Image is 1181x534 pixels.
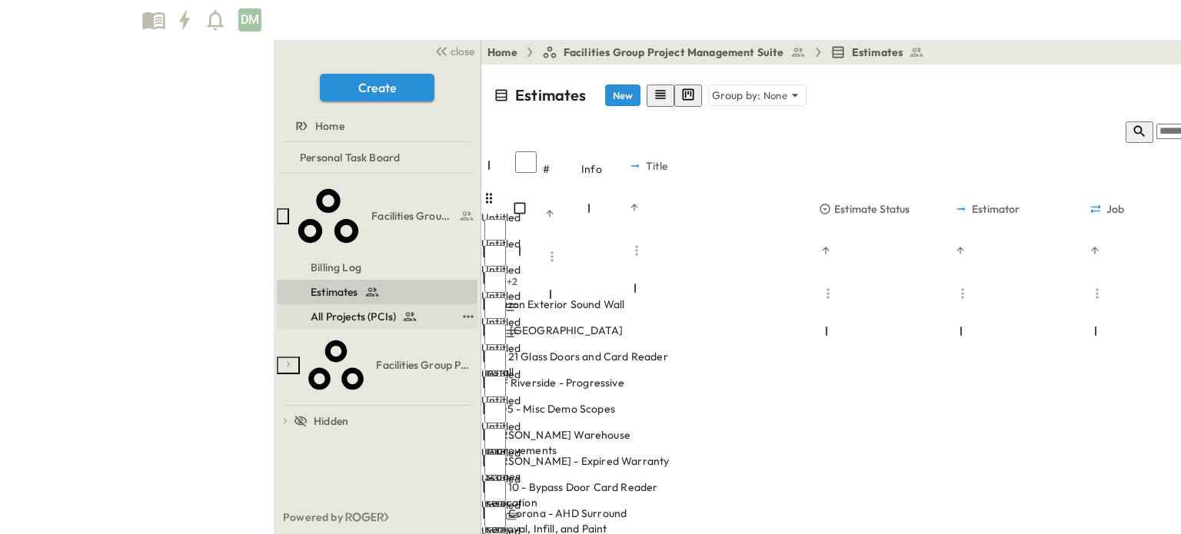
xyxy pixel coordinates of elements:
button: kanban view [674,85,702,107]
span: close [451,44,474,59]
span: Estimates [311,284,358,300]
input: Select row [484,323,506,345]
div: Facilities Group Project Management Suite (Copy)test [277,329,477,401]
input: Select row [484,428,506,449]
span: Facilities Group Project Management Suite [371,208,455,224]
span: Billing Log [311,260,361,275]
span: Facilities Group Project Management Suite (Copy) [376,357,471,373]
p: Estimates [515,85,587,106]
a: Personal Task Board [277,147,474,168]
span: BOA [GEOGRAPHIC_DATA] [484,323,624,338]
span: LAX 21 Glass Doors and Card Reader Install [484,349,670,380]
a: Estimates [277,281,474,303]
span: Estimates [852,45,903,60]
p: None [763,88,787,103]
a: Billing Log [277,257,474,278]
div: Personal Task Boardtest [277,145,477,170]
a: Facilities Group Project Management Suite [542,45,806,60]
input: Select all rows [515,151,537,173]
div: Billing Logtest [277,255,477,280]
a: Estimates [830,45,925,60]
input: Select row [484,402,506,423]
input: Select row [484,297,506,319]
div: # [543,148,581,191]
div: All Projects (PCIs)test [277,304,477,329]
span: Hidden [314,413,348,429]
div: Untitled [481,393,512,408]
span: SCIF Riverside - Progressive [484,375,624,390]
div: Untitled [481,419,512,434]
input: Select row [484,245,506,267]
button: Create [320,74,434,101]
input: Select row [484,376,506,397]
div: Untitled [481,210,512,225]
span: Home [315,118,344,134]
button: New [605,85,640,106]
input: Select row [484,350,506,371]
a: Home [487,45,517,60]
p: Title [646,158,667,174]
button: test [459,307,477,326]
div: Info [581,148,627,191]
a: Facilities Group Project Management Suite [292,177,474,255]
div: Estimatestest [277,280,477,304]
input: Select row [484,480,506,502]
span: Facilities Group Project Management Suite [564,45,784,60]
div: table view [647,85,702,107]
button: close [428,40,477,61]
a: All Projects (PCIs) [277,306,456,327]
span: [PERSON_NAME] - Expired Warranty Scopes [484,453,670,484]
span: CU05 - Misc Demo Scopes [484,401,615,416]
img: 6c363589ada0b36f064d841b69d3a419a338230e66bb0a533688fa5cc3e9e735.png [18,4,137,36]
input: Select row [484,506,506,528]
button: DM [237,7,263,33]
span: Amazon Exterior Sound Wall [484,297,624,312]
span: Personal Task Board [300,150,400,165]
a: Facilities Group Project Management Suite (Copy) [303,329,474,401]
nav: breadcrumbs [487,45,933,60]
p: Group by: [712,88,761,103]
button: row view [647,85,674,107]
span: [PERSON_NAME] Warehouse Improvements [484,427,670,458]
div: Untitled [481,236,512,251]
input: Select row [484,271,506,293]
input: Select row [484,454,506,476]
div: DM [238,8,261,32]
span: All Projects (PCIs) [311,309,396,324]
div: Untitled [481,288,512,303]
div: + 2 [503,272,521,290]
div: Powered by [274,500,481,534]
a: Home [277,115,474,137]
input: Select row [484,219,506,240]
span: LAX 10 - Bypass Door Card Reader Relocation [484,479,670,510]
div: Facilities Group Project Management Suitetest [277,177,477,255]
div: Untitled [481,262,512,277]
